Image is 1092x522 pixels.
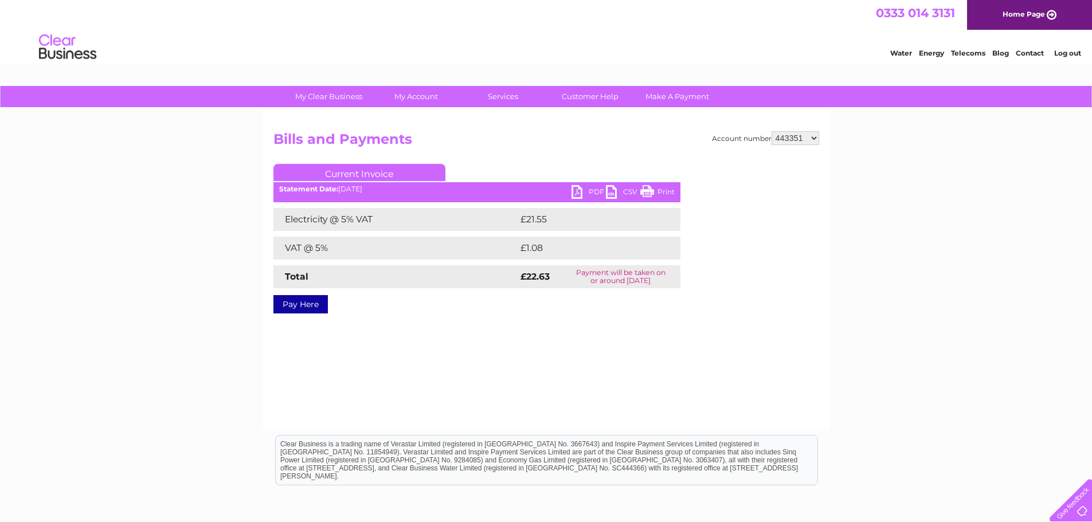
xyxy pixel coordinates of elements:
a: My Account [369,86,463,107]
h2: Bills and Payments [273,131,819,153]
div: [DATE] [273,185,680,193]
div: Clear Business is a trading name of Verastar Limited (registered in [GEOGRAPHIC_DATA] No. 3667643... [276,6,817,56]
a: Print [640,185,675,202]
a: Current Invoice [273,164,445,181]
a: Services [456,86,550,107]
td: VAT @ 5% [273,237,518,260]
strong: £22.63 [520,271,550,282]
strong: Total [285,271,308,282]
a: Blog [992,49,1009,57]
a: Water [890,49,912,57]
td: Payment will be taken on or around [DATE] [561,265,680,288]
img: logo.png [38,30,97,65]
td: Electricity @ 5% VAT [273,208,518,231]
td: £1.08 [518,237,653,260]
a: Customer Help [543,86,637,107]
a: Contact [1016,49,1044,57]
a: 0333 014 3131 [876,6,955,20]
a: Log out [1054,49,1081,57]
a: PDF [572,185,606,202]
a: My Clear Business [281,86,376,107]
a: Pay Here [273,295,328,313]
a: Energy [919,49,944,57]
a: Make A Payment [630,86,725,107]
td: £21.55 [518,208,656,231]
div: Account number [712,131,819,145]
a: Telecoms [951,49,985,57]
a: CSV [606,185,640,202]
b: Statement Date: [279,185,338,193]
